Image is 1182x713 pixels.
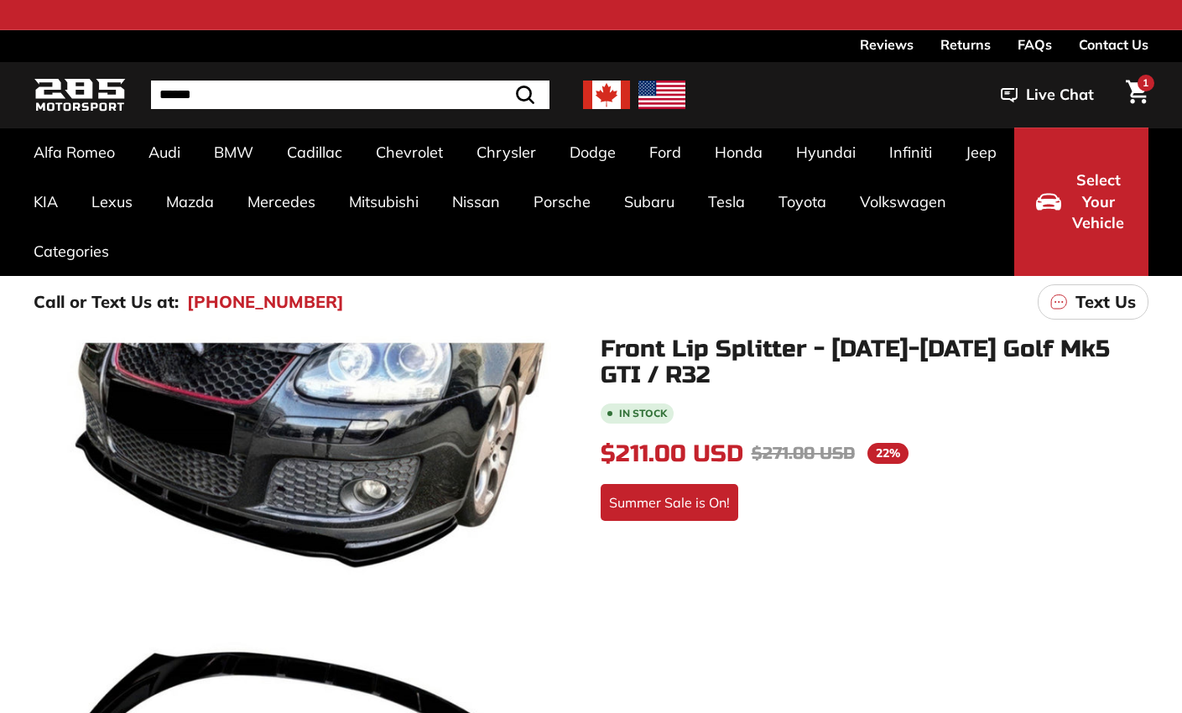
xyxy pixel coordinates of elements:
[843,177,963,226] a: Volkswagen
[17,226,126,276] a: Categories
[197,128,270,177] a: BMW
[601,336,1149,388] h1: Front Lip Splitter - [DATE]-[DATE] Golf Mk5 GTI / R32
[601,484,738,521] div: Summer Sale is On!
[633,128,698,177] a: Ford
[1075,289,1136,315] p: Text Us
[779,128,872,177] a: Hyundai
[619,409,667,419] b: In stock
[435,177,517,226] a: Nissan
[601,440,743,468] span: $211.00 USD
[1038,284,1148,320] a: Text Us
[34,289,179,315] p: Call or Text Us at:
[1026,84,1094,106] span: Live Chat
[553,128,633,177] a: Dodge
[1070,169,1127,234] span: Select Your Vehicle
[231,177,332,226] a: Mercedes
[752,443,855,464] span: $271.00 USD
[979,74,1116,116] button: Live Chat
[34,75,126,115] img: Logo_285_Motorsport_areodynamics_components
[332,177,435,226] a: Mitsubishi
[149,177,231,226] a: Mazda
[698,128,779,177] a: Honda
[867,443,909,464] span: 22%
[1116,66,1159,123] a: Cart
[359,128,460,177] a: Chevrolet
[75,177,149,226] a: Lexus
[17,177,75,226] a: KIA
[949,128,1013,177] a: Jeep
[872,128,949,177] a: Infiniti
[691,177,762,226] a: Tesla
[1018,30,1052,59] a: FAQs
[1014,128,1148,276] button: Select Your Vehicle
[762,177,843,226] a: Toyota
[1079,30,1148,59] a: Contact Us
[460,128,553,177] a: Chrysler
[1143,76,1148,89] span: 1
[517,177,607,226] a: Porsche
[860,30,914,59] a: Reviews
[607,177,691,226] a: Subaru
[187,289,344,315] a: [PHONE_NUMBER]
[940,30,991,59] a: Returns
[151,81,549,109] input: Search
[17,128,132,177] a: Alfa Romeo
[270,128,359,177] a: Cadillac
[132,128,197,177] a: Audi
